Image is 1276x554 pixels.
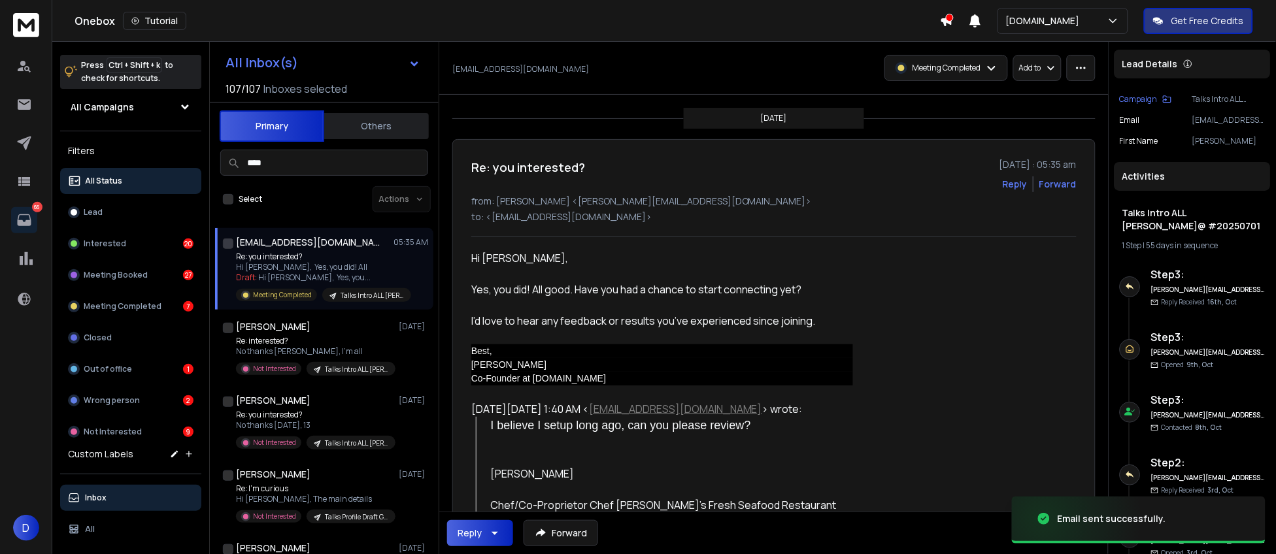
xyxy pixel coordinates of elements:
span: 9th, Oct [1187,360,1214,369]
button: Not Interested9 [60,419,201,445]
button: Wrong person2 [60,387,201,414]
p: from: [PERSON_NAME] <[PERSON_NAME][EMAIL_ADDRESS][DOMAIN_NAME]> [471,195,1077,208]
p: [EMAIL_ADDRESS][DOMAIN_NAME] [452,64,589,74]
p: Inbox [85,493,107,503]
p: Meeting Booked [84,270,148,280]
p: Interested [84,238,126,249]
div: Best, [471,344,853,358]
p: Meeting Completed [253,290,312,300]
button: Lead [60,199,201,225]
p: Reply Received [1162,485,1234,495]
p: 66 [32,202,42,212]
h6: [PERSON_NAME][EMAIL_ADDRESS][DOMAIN_NAME] [1151,348,1266,357]
h1: Re: you interested? [471,158,585,176]
div: | [1122,240,1263,251]
p: All Status [85,176,122,186]
p: Talks Intro ALL [PERSON_NAME]@ #20250701 [341,291,403,301]
button: All [60,516,201,542]
button: D [13,515,39,541]
p: [DATE] [399,543,428,553]
p: Re: I'm curious [236,483,393,494]
button: Reply [447,520,513,546]
p: Not Interested [84,427,142,437]
div: Co-Founder at [DOMAIN_NAME] [471,372,853,385]
p: Hi [PERSON_NAME], Yes, you did! All [236,262,393,272]
div: [PERSON_NAME] [471,358,853,372]
p: [DOMAIN_NAME] [1006,14,1085,27]
p: Get Free Credits [1171,14,1244,27]
a: [EMAIL_ADDRESS][DOMAIN_NAME] [589,402,762,416]
p: Out of office [84,364,132,374]
p: No thanks [DATE], 13 [236,420,393,431]
h6: Step 3 : [1151,392,1266,408]
h1: All Campaigns [71,101,134,114]
h6: Step 3 : [1151,329,1266,345]
span: Draft: [236,272,257,283]
h3: Inboxes selected [263,81,347,97]
button: All Campaigns [60,94,201,120]
span: 16th, Oct [1208,297,1237,306]
button: Forward [524,520,598,546]
button: Interested20 [60,231,201,257]
span: 55 days in sequence [1147,240,1218,251]
h6: Step 3 : [1151,267,1266,282]
p: All [85,524,95,534]
label: Select [239,194,262,204]
p: Reply Received [1162,297,1237,307]
div: 27 [183,270,193,280]
button: Others [324,112,429,140]
h6: [PERSON_NAME][EMAIL_ADDRESS][DOMAIN_NAME] [1151,285,1266,295]
button: Campaign [1120,94,1172,105]
div: I believe I setup long ago, can you please review? [491,417,854,434]
p: Opened [1162,360,1214,370]
button: Meeting Completed7 [60,293,201,319]
span: 3rd, Oct [1208,485,1234,495]
h1: [PERSON_NAME] [236,394,311,407]
div: Forward [1039,178,1077,191]
div: 1 [183,364,193,374]
p: Talks Intro ALL [PERSON_NAME]@ #20250701 [1192,94,1266,105]
h1: Talks Intro ALL [PERSON_NAME]@ #20250701 [1122,206,1263,233]
p: Lead [84,207,103,218]
p: 05:35 AM [394,237,428,248]
div: Reply [458,527,482,540]
h3: Filters [60,142,201,160]
span: 1 Step [1122,240,1142,251]
p: Add to [1019,63,1041,73]
p: Not Interested [253,364,296,374]
p: First Name [1120,136,1158,146]
button: All Inbox(s) [215,50,431,76]
p: Meeting Completed [84,301,161,312]
p: Meeting Completed [913,63,981,73]
button: Tutorial [123,12,186,30]
p: Not Interested [253,512,296,521]
h6: [PERSON_NAME][EMAIL_ADDRESS][DOMAIN_NAME] [1151,410,1266,420]
a: 66 [11,207,37,233]
button: Primary [220,110,324,142]
p: Re: you interested? [236,252,393,262]
div: 7 [183,301,193,312]
button: Out of office1 [60,356,201,382]
p: Talks Intro ALL [PERSON_NAME]@ #20250701 [325,438,388,448]
div: 2 [183,395,193,406]
p: [DATE] [399,395,428,406]
p: [EMAIL_ADDRESS][DOMAIN_NAME] [1192,115,1266,125]
p: Hi [PERSON_NAME], The main details [236,494,393,504]
h1: All Inbox(s) [226,56,298,69]
p: Email [1120,115,1140,125]
h6: Step 2 : [1151,455,1266,470]
div: Activities [1115,162,1271,191]
button: Closed [60,325,201,351]
h1: [PERSON_NAME] [236,320,311,333]
span: 8th, Oct [1196,423,1222,432]
h3: Custom Labels [68,448,133,461]
p: Re: interested? [236,336,393,346]
span: Hi [PERSON_NAME], Yes, you ... [258,272,371,283]
h6: [PERSON_NAME][EMAIL_ADDRESS][DOMAIN_NAME] [1151,473,1266,483]
p: [DATE] [399,469,428,480]
p: Closed [84,333,112,343]
p: Talks Intro ALL [PERSON_NAME]@ #20250701 [325,365,388,374]
button: Get Free Credits [1144,8,1253,34]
